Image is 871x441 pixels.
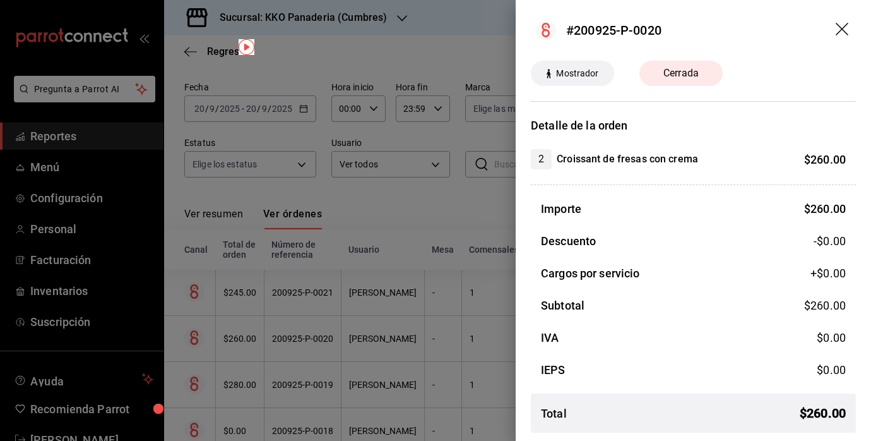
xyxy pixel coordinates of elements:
span: $ 260.00 [804,153,846,166]
h3: IVA [541,329,559,346]
button: drag [836,23,851,38]
h3: IEPS [541,361,566,378]
h3: Subtotal [541,297,584,314]
span: $ 260.00 [804,299,846,312]
div: #200925-P-0020 [566,21,661,40]
h3: Cargos por servicio [541,265,640,282]
h3: Detalle de la orden [531,117,856,134]
img: Tooltip marker [239,39,254,55]
span: $ 260.00 [804,202,846,215]
span: Cerrada [656,66,706,81]
h3: Total [541,405,567,422]
span: $ 0.00 [817,363,846,377]
span: $ 260.00 [800,404,846,423]
span: 2 [531,152,552,167]
h3: Importe [541,200,581,217]
h3: Descuento [541,233,596,250]
span: -$0.00 [814,233,846,250]
span: +$ 0.00 [810,265,846,282]
span: Mostrador [551,67,603,80]
span: $ 0.00 [817,331,846,344]
h4: Croissant de fresas con crema [557,152,698,167]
